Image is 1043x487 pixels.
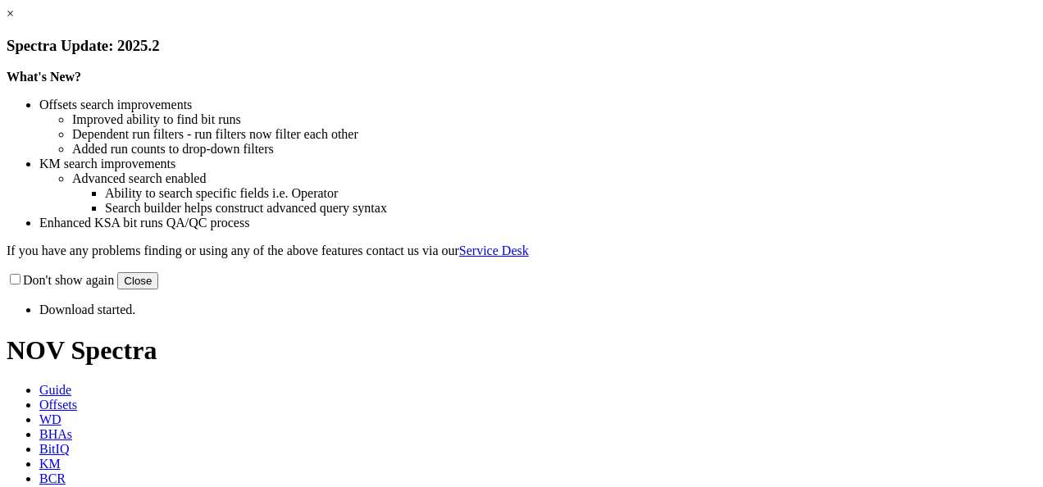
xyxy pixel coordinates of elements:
[117,272,158,289] button: Close
[7,335,1036,366] h1: NOV Spectra
[39,303,135,316] span: Download started.
[7,7,14,20] a: ×
[72,171,1036,186] li: Advanced search enabled
[10,274,20,284] input: Don't show again
[105,186,1036,201] li: Ability to search specific fields i.e. Operator
[7,70,81,84] strong: What's New?
[72,142,1036,157] li: Added run counts to drop-down filters
[39,216,1036,230] li: Enhanced KSA bit runs QA/QC process
[39,457,61,471] span: KM
[459,243,529,257] a: Service Desk
[7,273,114,287] label: Don't show again
[39,383,71,397] span: Guide
[39,471,66,485] span: BCR
[7,243,1036,258] p: If you have any problems finding or using any of the above features contact us via our
[7,37,1036,55] h3: Spectra Update: 2025.2
[39,427,72,441] span: BHAs
[72,127,1036,142] li: Dependent run filters - run filters now filter each other
[39,157,1036,171] li: KM search improvements
[39,98,1036,112] li: Offsets search improvements
[39,398,77,412] span: Offsets
[39,412,61,426] span: WD
[39,442,69,456] span: BitIQ
[72,112,1036,127] li: Improved ability to find bit runs
[105,201,1036,216] li: Search builder helps construct advanced query syntax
